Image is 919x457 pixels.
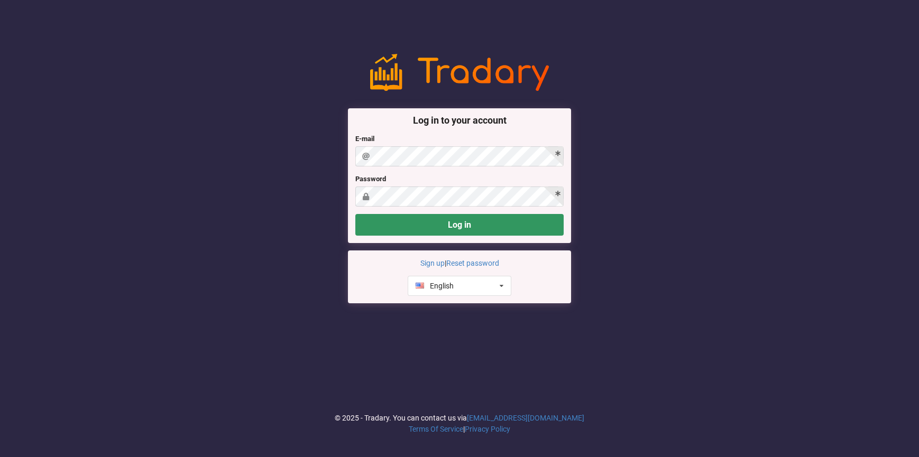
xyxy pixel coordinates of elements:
[416,282,454,290] div: English
[355,114,564,126] h3: Log in to your account
[7,413,912,435] div: © 2025 - Tradary. You can contact us via |
[420,259,445,267] a: Sign up
[355,258,564,268] p: |
[467,414,584,422] a: [EMAIL_ADDRESS][DOMAIN_NAME]
[409,425,463,433] a: Terms Of Service
[355,174,564,184] label: Password
[465,425,510,433] a: Privacy Policy
[355,214,564,236] button: Log in
[370,54,549,91] img: logo-noslogan-1ad60627477bfbe4b251f00f67da6d4e.png
[355,134,564,144] label: E-mail
[446,259,499,267] a: Reset password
